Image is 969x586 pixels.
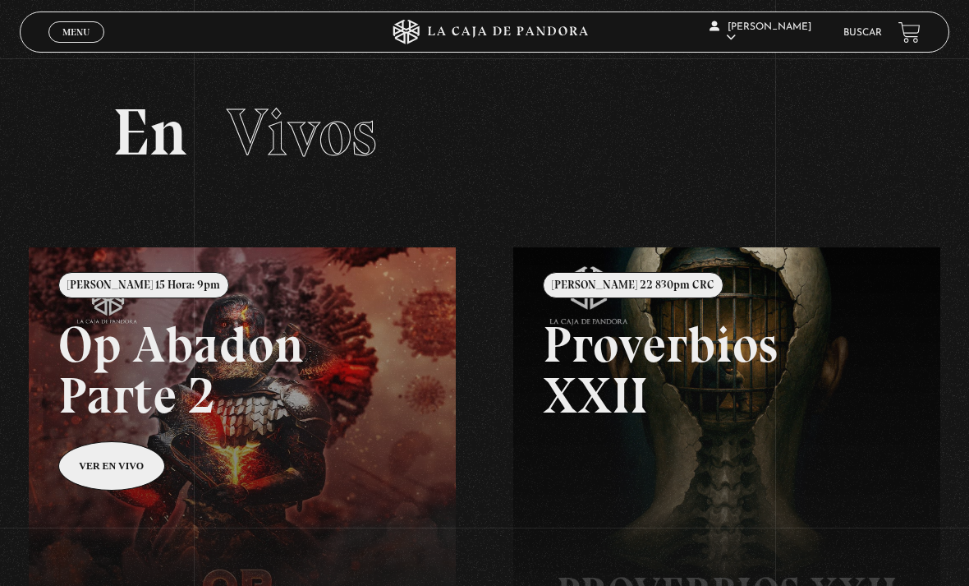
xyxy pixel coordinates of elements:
h2: En [113,99,856,165]
span: Cerrar [57,41,96,53]
a: View your shopping cart [898,21,921,44]
span: Menu [62,27,90,37]
span: Vivos [227,93,377,172]
span: [PERSON_NAME] [710,22,811,43]
a: Buscar [843,28,882,38]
